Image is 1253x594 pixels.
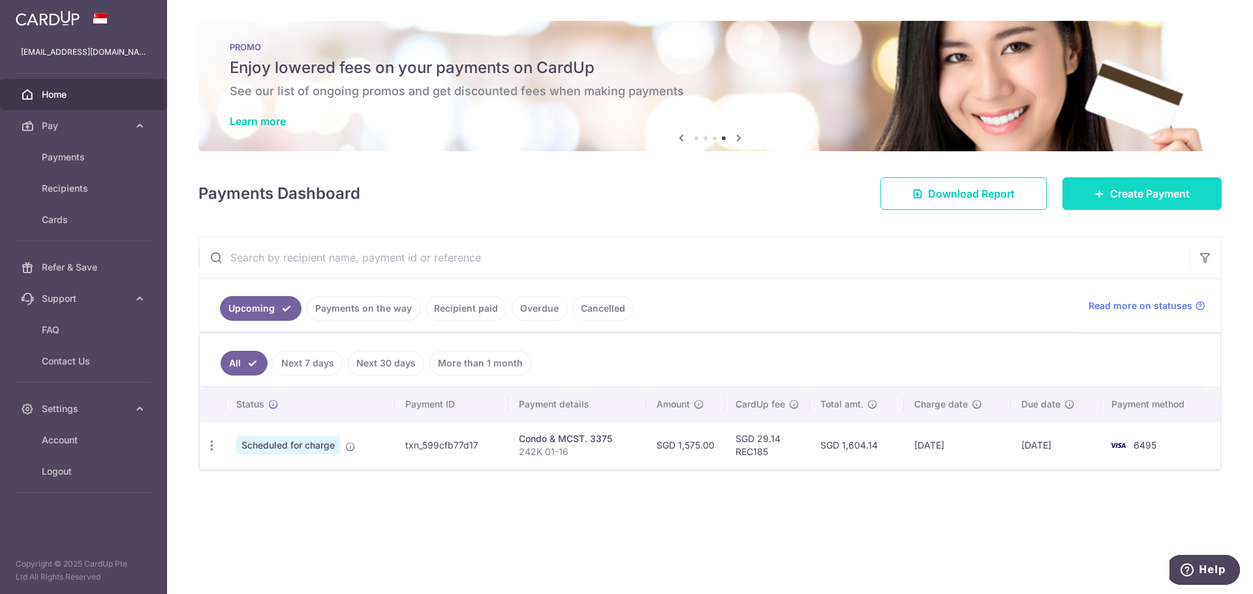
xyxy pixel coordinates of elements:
[519,445,636,458] p: 242K 01-16
[199,237,1190,278] input: Search by recipient name, payment id or reference
[236,398,264,411] span: Status
[42,261,128,274] span: Refer & Save
[42,151,128,164] span: Payments
[230,42,1190,52] p: PROMO
[198,182,360,205] h4: Payments Dashboard
[42,292,128,305] span: Support
[395,387,508,421] th: Payment ID
[29,9,56,21] span: Help
[1062,177,1222,210] a: Create Payment
[230,57,1190,78] h5: Enjoy lowered fees on your payments on CardUp
[198,21,1222,151] img: Latest Promos banner
[220,296,302,321] a: Upcoming
[646,421,725,469] td: SGD 1,575.00
[572,296,634,321] a: Cancelled
[928,186,1015,201] span: Download Report
[914,398,968,411] span: Charge date
[508,387,646,421] th: Payment details
[1089,299,1192,312] span: Read more on statuses
[1021,398,1060,411] span: Due date
[42,402,128,415] span: Settings
[735,398,785,411] span: CardUp fee
[273,351,343,376] a: Next 7 days
[236,436,340,454] span: Scheduled for charge
[230,83,1190,99] h6: See our list of ongoing promos and get discounted fees when making payments
[307,296,420,321] a: Payments on the way
[904,421,1011,469] td: [DATE]
[512,296,567,321] a: Overdue
[395,421,508,469] td: txn_599cfb77d17
[657,398,690,411] span: Amount
[221,351,268,376] a: All
[42,119,128,132] span: Pay
[725,421,810,469] td: SGD 29.14 REC185
[1101,387,1220,421] th: Payment method
[880,177,1047,210] a: Download Report
[348,351,424,376] a: Next 30 days
[810,421,905,469] td: SGD 1,604.14
[21,46,146,59] p: [EMAIL_ADDRESS][DOMAIN_NAME]
[1089,299,1205,312] a: Read more on statuses
[42,323,128,336] span: FAQ
[42,355,128,368] span: Contact Us
[425,296,506,321] a: Recipient paid
[1011,421,1100,469] td: [DATE]
[1105,438,1131,453] img: Bank Card
[230,115,286,128] a: Learn more
[42,465,128,478] span: Logout
[1110,186,1190,201] span: Create Payment
[519,432,636,445] div: Condo & MCST. 3375
[42,182,128,195] span: Recipients
[429,351,531,376] a: More than 1 month
[1134,439,1156,451] span: 6495
[42,213,128,226] span: Cards
[820,398,863,411] span: Total amt.
[1169,555,1240,587] iframe: Opens a widget where you can find more information
[42,88,128,101] span: Home
[42,434,128,447] span: Account
[16,10,80,26] img: CardUp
